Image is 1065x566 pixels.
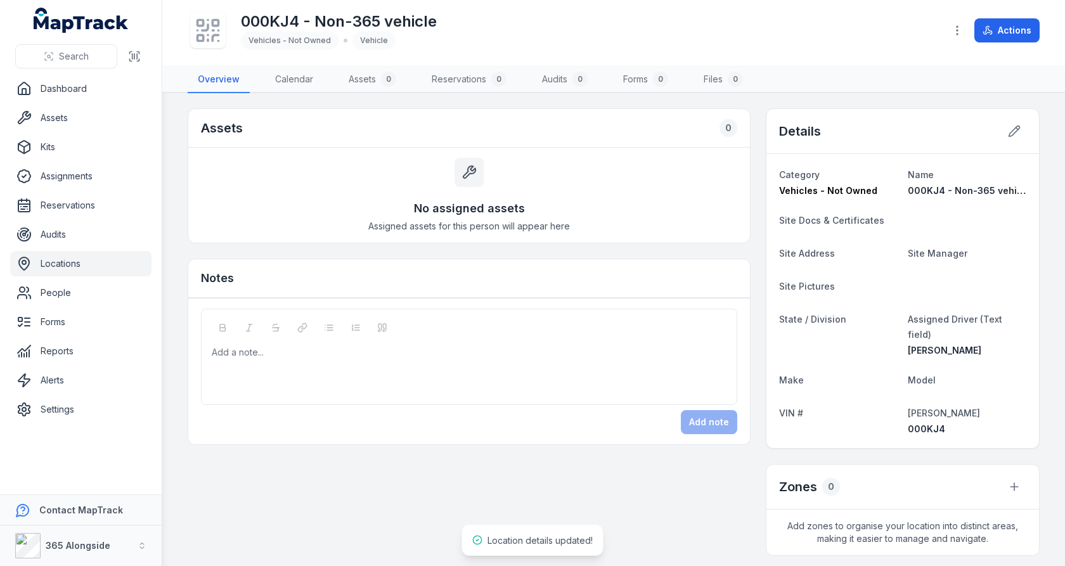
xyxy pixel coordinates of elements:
a: Kits [10,134,152,160]
a: Settings [10,397,152,422]
span: Category [779,169,820,180]
span: Vehicles - Not Owned [779,185,877,196]
div: 0 [572,72,588,87]
a: Overview [188,67,250,93]
span: Search [59,50,89,63]
div: 0 [381,72,396,87]
span: 000KJ4 [908,423,945,434]
a: Forms [10,309,152,335]
a: Calendar [265,67,323,93]
span: Site Docs & Certificates [779,215,884,226]
span: State / Division [779,314,846,325]
a: Audits0 [532,67,598,93]
span: Site Manager [908,248,967,259]
a: Assignments [10,164,152,189]
span: [PERSON_NAME] [908,345,981,356]
h3: Notes [201,269,234,287]
button: Search [15,44,117,68]
div: Vehicle [352,32,396,49]
span: Make [779,375,804,385]
span: Site Pictures [779,281,835,292]
div: 0 [720,119,737,137]
h2: Zones [779,478,817,496]
a: Locations [10,251,152,276]
div: 0 [728,72,743,87]
a: Alerts [10,368,152,393]
span: 000KJ4 - Non-365 vehicle [908,185,1031,196]
a: Audits [10,222,152,247]
div: 0 [653,72,668,87]
span: Name [908,169,934,180]
div: 0 [822,478,840,496]
span: Model [908,375,936,385]
a: Forms0 [613,67,678,93]
div: 0 [491,72,507,87]
h2: Details [779,122,821,140]
span: Add zones to organise your location into distinct areas, making it easier to manage and navigate. [766,510,1039,555]
span: Vehicles - Not Owned [248,35,331,45]
h1: 000KJ4 - Non-365 vehicle [241,11,437,32]
a: Reports [10,338,152,364]
a: Assets [10,105,152,131]
a: Assets0 [339,67,406,93]
button: Actions [974,18,1040,42]
a: MapTrack [34,8,129,33]
h3: No assigned assets [414,200,525,217]
span: Assigned Driver (Text field) [908,314,1002,340]
span: Assigned assets for this person will appear here [368,220,570,233]
a: Reservations0 [422,67,517,93]
strong: 365 Alongside [46,540,110,551]
span: Site Address [779,248,835,259]
a: Dashboard [10,76,152,101]
a: Files0 [694,67,753,93]
span: Location details updated! [487,535,593,546]
span: VIN # [779,408,803,418]
a: Reservations [10,193,152,218]
span: [PERSON_NAME] [908,408,980,418]
h2: Assets [201,119,243,137]
strong: Contact MapTrack [39,505,123,515]
a: People [10,280,152,306]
